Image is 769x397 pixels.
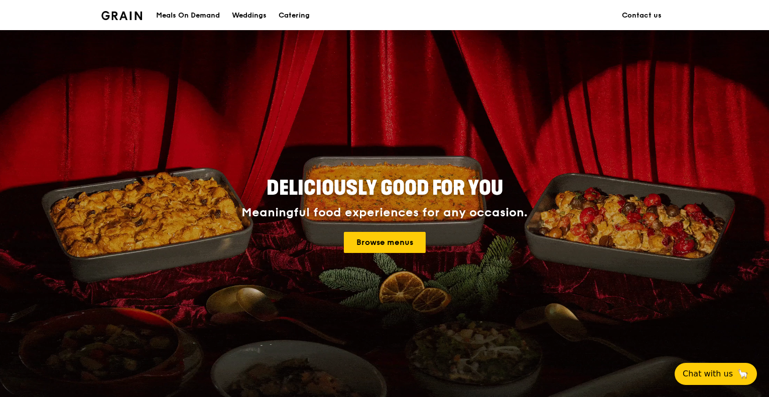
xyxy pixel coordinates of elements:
a: Contact us [616,1,668,31]
img: Grain [101,11,142,20]
a: Catering [273,1,316,31]
span: Deliciously good for you [267,176,503,200]
a: Browse menus [344,232,426,253]
div: Catering [279,1,310,31]
div: Weddings [232,1,267,31]
button: Chat with us🦙 [675,363,757,385]
span: Chat with us [683,368,733,380]
span: 🦙 [737,368,749,380]
a: Weddings [226,1,273,31]
div: Meaningful food experiences for any occasion. [204,206,565,220]
div: Meals On Demand [156,1,220,31]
